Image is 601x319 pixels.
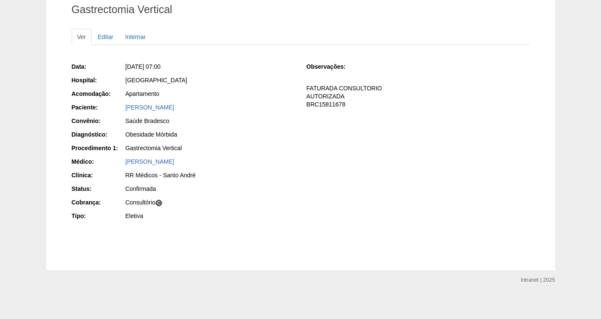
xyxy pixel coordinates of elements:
[120,29,151,45] a: Internar
[72,76,125,84] div: Hospital:
[126,90,295,98] div: Apartamento
[126,104,174,111] a: [PERSON_NAME]
[306,84,529,109] p: FATURADA CONSULTORIO AUTORIZADA BRC15811678
[72,4,530,15] h1: Gastrectomia Vertical
[306,62,359,71] div: Observações:
[126,63,161,70] span: [DATE] 07:00
[126,212,295,220] div: Eletiva
[126,158,174,165] a: [PERSON_NAME]
[72,62,125,71] div: Data:
[72,171,125,179] div: Clínica:
[126,117,295,125] div: Saúde Bradesco
[72,198,125,207] div: Cobrança:
[126,198,295,207] div: Consultório
[72,29,92,45] a: Ver
[72,90,125,98] div: Acomodação:
[72,130,125,139] div: Diagnóstico:
[72,117,125,125] div: Convênio:
[72,212,125,220] div: Tipo:
[126,76,295,84] div: [GEOGRAPHIC_DATA]
[521,276,555,284] div: Intranet | 2025
[92,29,119,45] a: Editar
[155,199,162,207] span: C
[126,185,295,193] div: Confirmada
[72,144,125,152] div: Procedimento 1:
[72,157,125,166] div: Médico:
[126,130,295,139] div: Obesidade Mórbida
[72,103,125,112] div: Paciente:
[126,144,295,152] div: Gastrectomia Vertical
[126,171,295,179] div: RR Médicos - Santo André
[72,185,125,193] div: Status:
